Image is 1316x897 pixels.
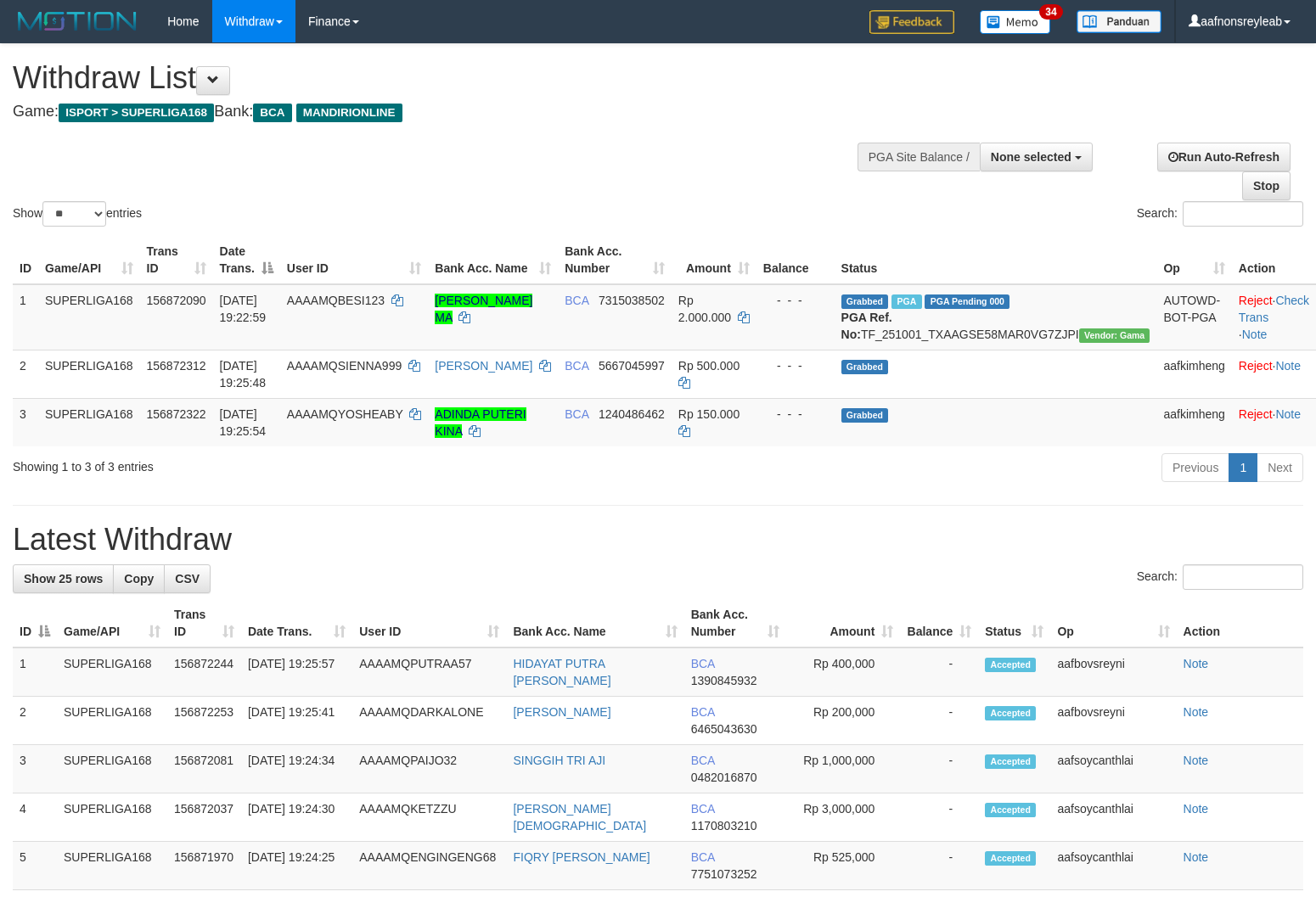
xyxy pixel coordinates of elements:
th: Status: activate to sort column ascending [978,599,1050,648]
span: MANDIRIONLINE [296,104,402,122]
a: SINGGIH TRI AJI [513,754,605,767]
th: ID: activate to sort column descending [13,599,57,648]
td: 156872244 [167,648,241,697]
a: Check Trans [1239,294,1309,324]
h1: Withdraw List [13,61,860,95]
th: Action [1177,599,1303,648]
th: Game/API: activate to sort column ascending [38,236,140,284]
span: Grabbed [841,360,889,374]
a: FIQRY [PERSON_NAME] [513,850,650,864]
span: Rp 2.000.000 [678,294,731,324]
td: AAAAMQKETZZU [352,793,506,842]
th: Amount: activate to sort column ascending [672,236,756,284]
td: 1 [13,648,57,697]
td: 2 [13,697,57,745]
a: Reject [1239,294,1273,307]
td: - [900,745,978,793]
div: PGA Site Balance / [858,143,980,171]
span: [DATE] 19:25:54 [220,407,267,438]
td: 4 [13,793,57,842]
td: 3 [13,398,38,446]
td: aafkimheng [1156,398,1231,446]
div: - - - [763,292,828,309]
th: ID [13,236,38,284]
span: Rp 500.000 [678,359,740,373]
a: ADINDA PUTERI KINA [435,407,526,438]
td: [DATE] 19:25:41 [241,697,352,745]
td: 156872081 [167,745,241,793]
a: Note [1184,705,1209,719]
input: Search: [1183,564,1303,590]
td: Rp 200,000 [786,697,901,745]
span: 34 [1039,4,1062,20]
th: Bank Acc. Name: activate to sort column ascending [506,599,683,648]
span: Copy 6465043630 to clipboard [691,722,757,736]
a: [PERSON_NAME] MA [435,294,532,324]
span: PGA Pending [925,294,1009,309]
td: SUPERLIGA168 [57,648,167,697]
span: CSV [175,572,200,586]
label: Search: [1137,201,1303,227]
td: aafsoycanthlai [1050,745,1176,793]
span: Accepted [985,658,1036,672]
td: TF_251001_TXAAGSE58MAR0VG7ZJPI [835,284,1157,350]
h1: Latest Withdraw [13,523,1303,557]
th: Bank Acc. Name: activate to sort column ascending [428,236,558,284]
input: Search: [1183,201,1303,227]
a: Note [1275,359,1301,373]
span: 156872312 [147,359,206,373]
td: 5 [13,842,57,890]
a: Note [1242,328,1268,341]
th: Balance [756,236,835,284]
span: Accepted [985,706,1036,720]
td: · · [1232,284,1316,350]
th: Op: activate to sort column ascending [1050,599,1176,648]
td: Rp 1,000,000 [786,745,901,793]
td: 156872037 [167,793,241,842]
td: [DATE] 19:25:57 [241,648,352,697]
a: Reject [1239,359,1273,373]
th: Game/API: activate to sort column ascending [57,599,167,648]
button: None selected [980,143,1093,171]
span: Grabbed [841,408,889,423]
span: BCA [565,359,588,373]
span: Copy 1390845932 to clipboard [691,674,757,687]
td: SUPERLIGA168 [57,842,167,890]
label: Show entries [13,201,142,227]
td: AAAAMQPUTRAA57 [352,648,506,697]
span: Grabbed [841,294,889,309]
td: 156871970 [167,842,241,890]
a: [PERSON_NAME][DEMOGRAPHIC_DATA] [513,802,646,833]
td: [DATE] 19:24:25 [241,842,352,890]
td: 156872253 [167,697,241,745]
span: ISPORT > SUPERLIGA168 [59,104,214,122]
span: 156872322 [147,407,206,421]
td: AAAAMQENGINGENG68 [352,842,506,890]
div: Showing 1 to 3 of 3 entries [13,451,536,475]
span: AAAAMQSIENNA999 [287,359,402,373]
span: Rp 150.000 [678,407,740,421]
div: - - - [763,406,828,423]
td: SUPERLIGA168 [57,697,167,745]
td: aafkimheng [1156,350,1231,398]
td: SUPERLIGA168 [38,350,140,398]
td: aafsoycanthlai [1050,842,1176,890]
span: BCA [691,754,715,767]
th: Action [1232,236,1316,284]
span: Copy 5667045997 to clipboard [599,359,665,373]
span: [DATE] 19:25:48 [220,359,267,390]
td: - [900,697,978,745]
td: SUPERLIGA168 [57,793,167,842]
td: aafbovsreyni [1050,697,1176,745]
span: BCA [691,705,715,719]
td: - [900,793,978,842]
img: panduan.png [1077,10,1161,33]
span: Copy 1170803210 to clipboard [691,819,757,833]
span: Copy 0482016870 to clipboard [691,771,757,784]
td: Rp 400,000 [786,648,901,697]
td: SUPERLIGA168 [38,398,140,446]
td: [DATE] 19:24:30 [241,793,352,842]
span: Accepted [985,803,1036,817]
span: 156872090 [147,294,206,307]
span: Vendor URL: https://trx31.1velocity.biz [1079,328,1150,343]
